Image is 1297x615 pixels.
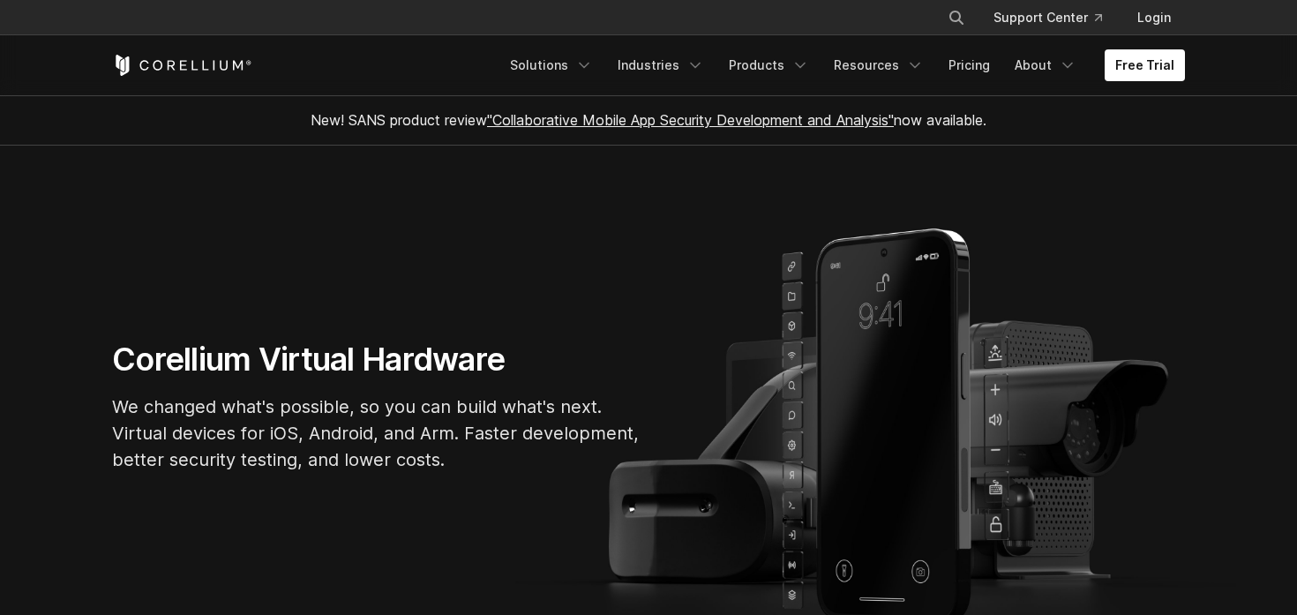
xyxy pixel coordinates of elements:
[979,2,1116,34] a: Support Center
[718,49,820,81] a: Products
[112,340,641,379] h1: Corellium Virtual Hardware
[112,394,641,473] p: We changed what's possible, so you can build what's next. Virtual devices for iOS, Android, and A...
[938,49,1001,81] a: Pricing
[607,49,715,81] a: Industries
[926,2,1185,34] div: Navigation Menu
[1004,49,1087,81] a: About
[823,49,934,81] a: Resources
[499,49,604,81] a: Solutions
[112,55,252,76] a: Corellium Home
[499,49,1185,81] div: Navigation Menu
[1105,49,1185,81] a: Free Trial
[311,111,986,129] span: New! SANS product review now available.
[941,2,972,34] button: Search
[487,111,894,129] a: "Collaborative Mobile App Security Development and Analysis"
[1123,2,1185,34] a: Login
